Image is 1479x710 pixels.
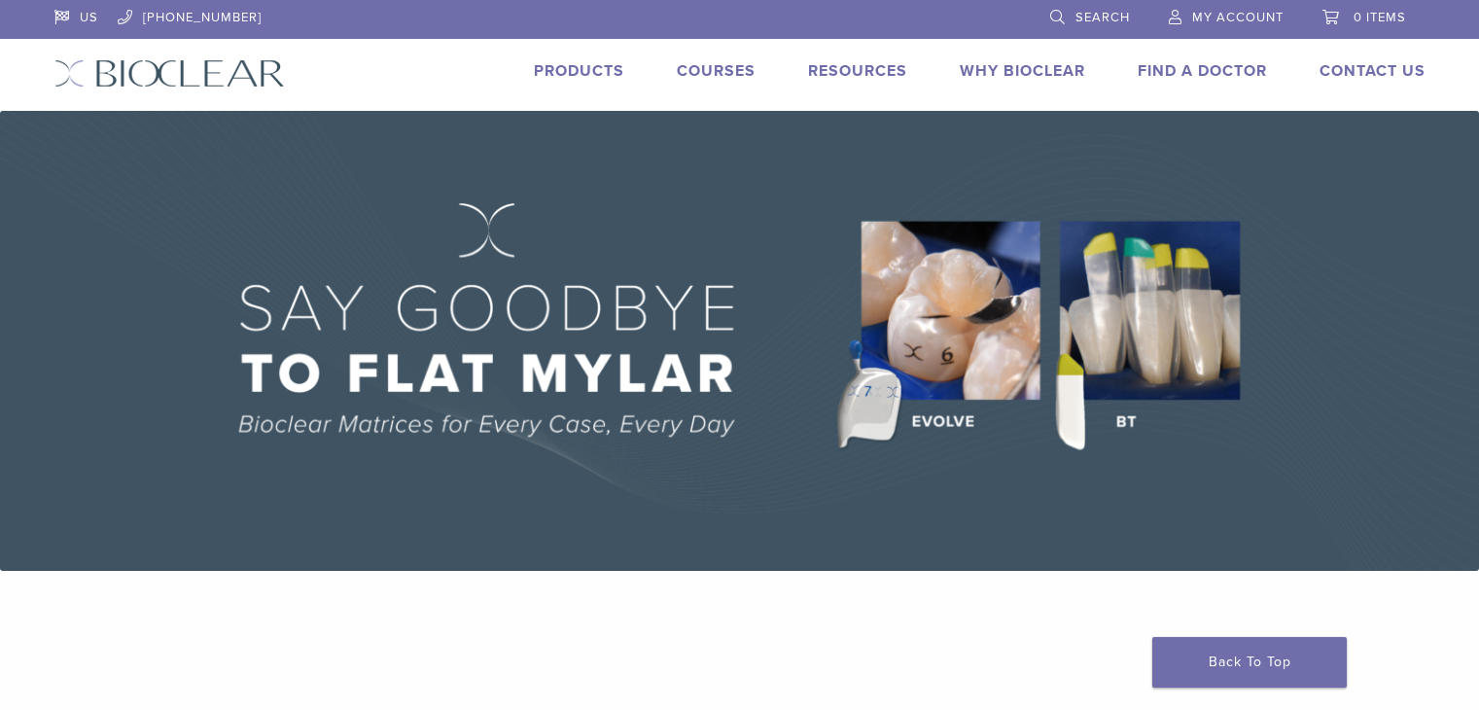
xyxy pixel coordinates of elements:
a: Courses [677,61,756,81]
a: Why Bioclear [960,61,1085,81]
span: 0 items [1354,10,1406,25]
span: Search [1075,10,1130,25]
img: Bioclear [54,59,285,88]
a: Back To Top [1152,637,1347,688]
a: Find A Doctor [1138,61,1267,81]
a: Contact Us [1320,61,1426,81]
a: Resources [808,61,907,81]
a: Products [534,61,624,81]
span: My Account [1192,10,1284,25]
